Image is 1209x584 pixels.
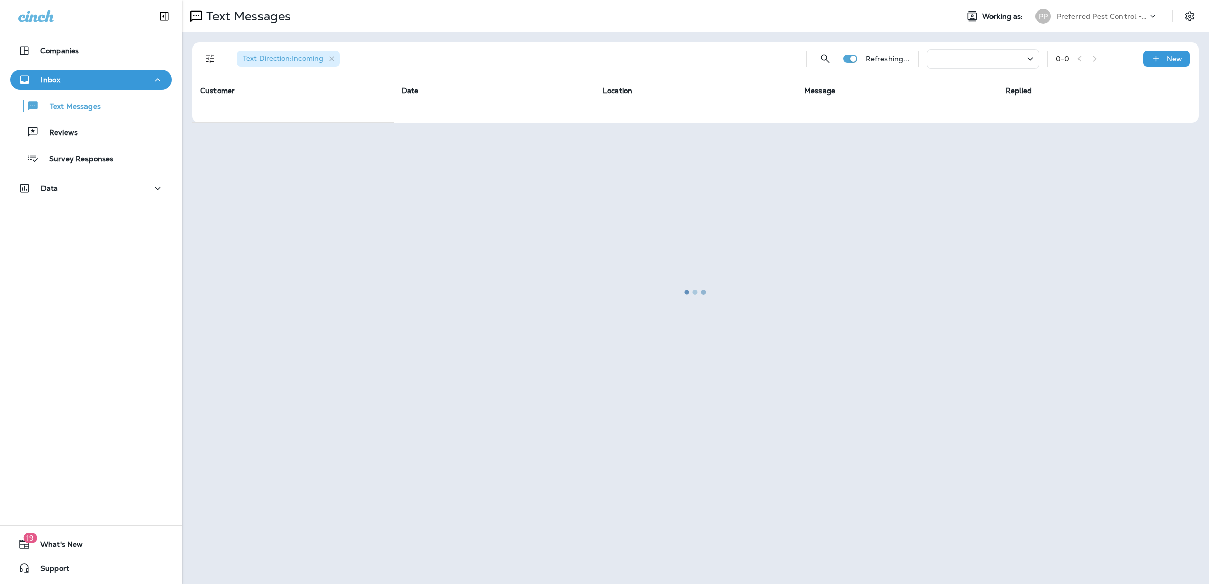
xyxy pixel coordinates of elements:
p: Companies [40,47,79,55]
span: Support [30,564,69,576]
button: Inbox [10,70,172,90]
button: 19What's New [10,534,172,554]
span: What's New [30,540,83,552]
span: 19 [23,533,37,543]
button: Data [10,178,172,198]
button: Companies [10,40,172,61]
p: Survey Responses [39,155,113,164]
p: New [1167,55,1182,63]
p: Text Messages [39,102,101,112]
p: Inbox [41,76,60,84]
button: Survey Responses [10,148,172,169]
button: Reviews [10,121,172,143]
p: Data [41,184,58,192]
p: Reviews [39,128,78,138]
button: Support [10,558,172,578]
button: Collapse Sidebar [150,6,179,26]
button: Text Messages [10,95,172,116]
